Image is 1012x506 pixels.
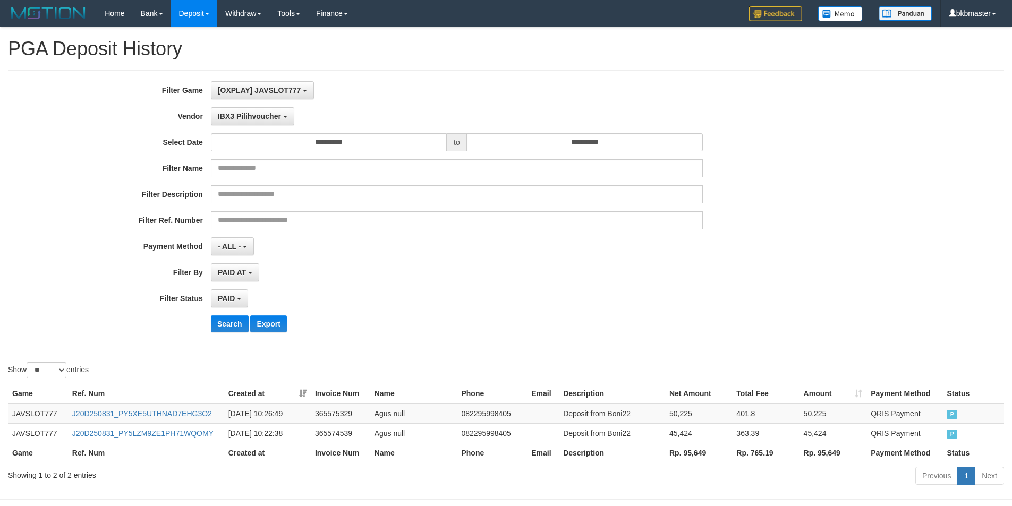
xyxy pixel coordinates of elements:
th: Status [942,384,1004,404]
span: [OXPLAY] JAVSLOT777 [218,86,301,95]
a: J20D250831_PY5LZM9ZE1PH71WQOMY [72,429,214,438]
th: Phone [457,384,527,404]
th: Invoice Num [311,384,370,404]
td: 082295998405 [457,404,527,424]
button: [OXPLAY] JAVSLOT777 [211,81,314,99]
td: 50,225 [665,404,732,424]
td: 401.8 [732,404,799,424]
td: JAVSLOT777 [8,404,68,424]
th: Rp. 95,649 [665,443,732,462]
th: Payment Method [866,384,942,404]
td: 45,424 [800,423,867,443]
td: 365574539 [311,423,370,443]
a: J20D250831_PY5XE5UTHNAD7EHG3O2 [72,409,212,418]
span: PAID [947,410,957,419]
td: Deposit from Boni22 [559,423,665,443]
img: Feedback.jpg [749,6,802,21]
th: Description [559,443,665,462]
span: PAID AT [218,268,246,277]
td: 082295998405 [457,423,527,443]
th: Rp. 95,649 [800,443,867,462]
td: QRIS Payment [866,423,942,443]
img: Button%20Memo.svg [818,6,863,21]
button: Search [211,315,249,332]
span: PAID [947,430,957,439]
button: Export [250,315,286,332]
th: Amount: activate to sort column ascending [800,384,867,404]
button: PAID [211,289,248,307]
button: - ALL - [211,237,254,255]
td: 50,225 [800,404,867,424]
th: Game [8,384,68,404]
h1: PGA Deposit History [8,38,1004,59]
button: PAID AT [211,263,259,281]
td: Deposit from Boni22 [559,404,665,424]
th: Net Amount [665,384,732,404]
a: Next [975,467,1004,485]
td: QRIS Payment [866,404,942,424]
th: Total Fee [732,384,799,404]
td: 45,424 [665,423,732,443]
img: panduan.png [879,6,932,21]
td: JAVSLOT777 [8,423,68,443]
td: [DATE] 10:22:38 [224,423,311,443]
td: Agus null [370,404,457,424]
a: 1 [957,467,975,485]
span: - ALL - [218,242,241,251]
th: Payment Method [866,443,942,462]
th: Name [370,384,457,404]
span: to [447,133,467,151]
select: Showentries [27,362,66,378]
td: Agus null [370,423,457,443]
td: 365575329 [311,404,370,424]
th: Created at [224,443,311,462]
th: Status [942,443,1004,462]
th: Description [559,384,665,404]
label: Show entries [8,362,89,378]
th: Name [370,443,457,462]
th: Email [527,384,559,404]
span: PAID [218,294,235,303]
img: MOTION_logo.png [8,5,89,21]
th: Game [8,443,68,462]
a: Previous [915,467,958,485]
th: Phone [457,443,527,462]
th: Rp. 765.19 [732,443,799,462]
td: [DATE] 10:26:49 [224,404,311,424]
th: Invoice Num [311,443,370,462]
th: Email [527,443,559,462]
th: Ref. Num [68,384,224,404]
th: Ref. Num [68,443,224,462]
td: 363.39 [732,423,799,443]
span: IBX3 Pilihvoucher [218,112,281,121]
th: Created at: activate to sort column ascending [224,384,311,404]
div: Showing 1 to 2 of 2 entries [8,466,414,481]
button: IBX3 Pilihvoucher [211,107,294,125]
